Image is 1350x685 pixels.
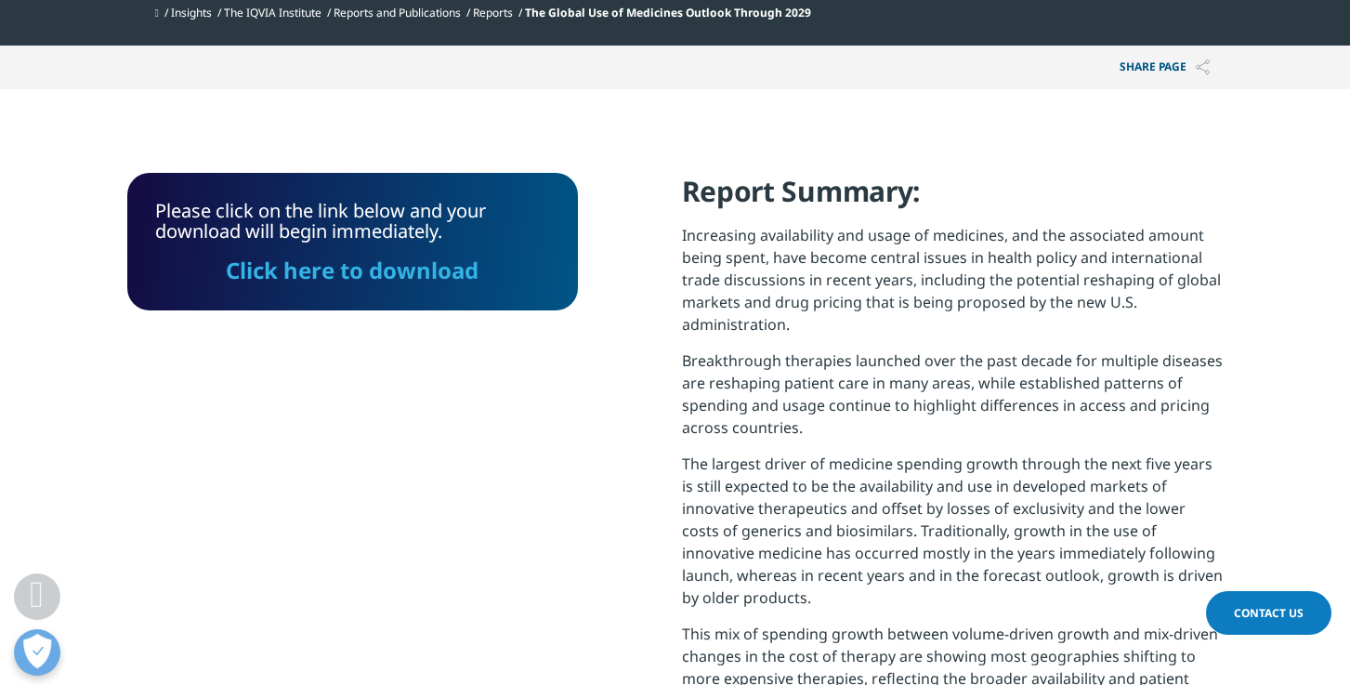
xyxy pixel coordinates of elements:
[14,629,60,676] button: Open Preferences
[1106,46,1224,89] p: Share PAGE
[525,5,811,20] span: The Global Use of Medicines Outlook Through 2029
[682,349,1224,453] p: Breakthrough therapies launched over the past decade for multiple diseases are reshaping patient ...
[1106,46,1224,89] button: Share PAGEShare PAGE
[1196,59,1210,75] img: Share PAGE
[171,5,212,20] a: Insights
[155,201,550,283] div: Please click on the link below and your download will begin immediately.
[682,173,1224,224] h4: Report Summary:
[224,5,321,20] a: The IQVIA Institute
[682,453,1224,623] p: The largest driver of medicine spending growth through the next five years is still expected to b...
[226,255,478,285] a: Click here to download
[334,5,461,20] a: Reports and Publications
[682,224,1224,349] p: Increasing availability and usage of medicines, and the associated amount being spent, have becom...
[1234,605,1304,621] span: Contact Us
[473,5,513,20] a: Reports
[1206,591,1331,635] a: Contact Us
